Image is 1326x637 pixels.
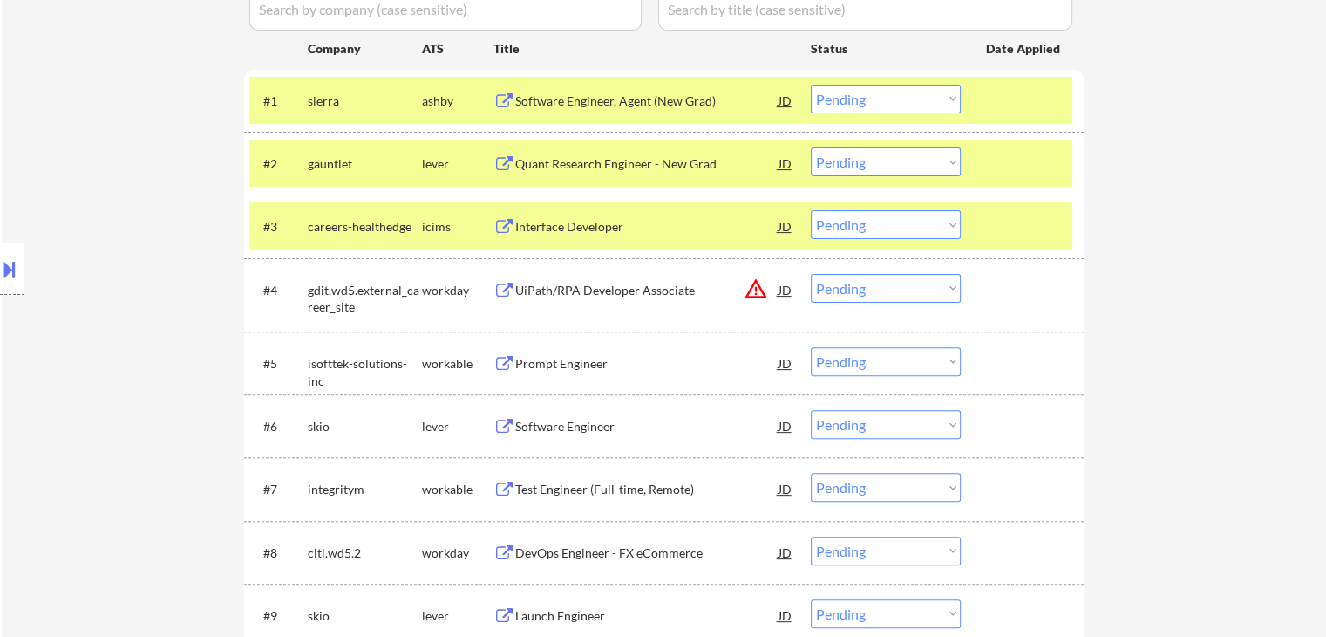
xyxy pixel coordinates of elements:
div: UiPath/RPA Developer Associate [515,282,779,299]
div: sierra [308,92,422,110]
button: warning_amber [744,277,768,301]
div: workable [422,481,493,498]
div: Quant Research Engineer - New Grad [515,155,779,173]
div: JD [777,274,794,305]
div: skio [308,607,422,625]
div: integritym [308,481,422,498]
div: ATS [422,40,493,58]
div: Software Engineer, Agent (New Grad) [515,92,779,110]
div: lever [422,155,493,173]
div: lever [422,418,493,435]
div: #7 [263,481,294,498]
div: isofttek-solutions-inc [308,355,422,389]
div: JD [777,347,794,379]
div: Company [308,40,422,58]
div: #9 [263,607,294,625]
div: Title [493,40,794,58]
div: Software Engineer [515,418,779,435]
div: Test Engineer (Full-time, Remote) [515,481,779,498]
div: #1 [263,92,294,110]
div: JD [777,473,794,504]
div: Prompt Engineer [515,355,779,373]
div: JD [777,147,794,179]
div: lever [422,607,493,625]
div: workday [422,282,493,299]
div: Launch Engineer [515,607,779,625]
div: gdit.wd5.external_career_site [308,282,422,316]
div: Date Applied [986,40,1063,58]
div: JD [777,85,794,116]
div: ashby [422,92,493,110]
div: Status [811,32,961,64]
div: citi.wd5.2 [308,545,422,562]
div: Interface Developer [515,218,779,236]
div: #8 [263,545,294,562]
div: workday [422,545,493,562]
div: JD [777,537,794,568]
div: JD [777,210,794,242]
div: JD [777,410,794,442]
div: icims [422,218,493,236]
div: workable [422,355,493,373]
div: JD [777,599,794,631]
div: skio [308,418,422,435]
div: DevOps Engineer - FX eCommerce [515,545,779,562]
div: gauntlet [308,155,422,173]
div: careers-healthedge [308,218,422,236]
